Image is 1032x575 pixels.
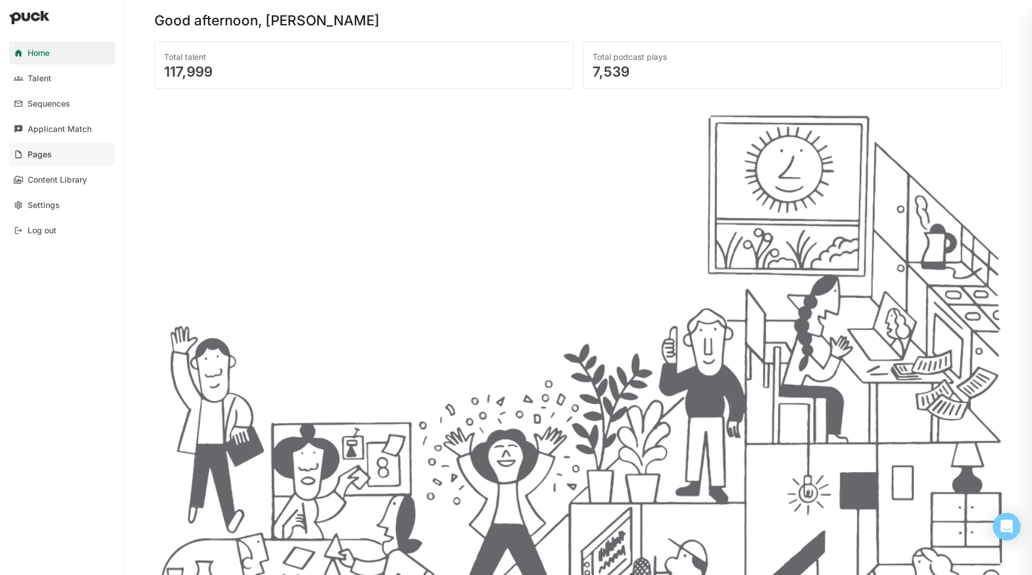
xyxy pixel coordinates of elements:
div: Pages [28,150,52,160]
a: Content Library [9,168,115,191]
div: 7,539 [593,65,992,79]
a: Talent [9,67,115,90]
a: Sequences [9,92,115,115]
a: Applicant Match [9,118,115,141]
div: Good afternoon, [PERSON_NAME] [154,14,380,28]
a: Home [9,41,115,65]
a: Pages [9,143,115,166]
div: Total podcast plays [593,51,992,63]
div: Settings [28,201,60,210]
div: Talent [28,74,51,84]
a: Settings [9,194,115,217]
div: Open Intercom Messenger [993,513,1020,540]
div: Log out [28,226,56,236]
div: Total talent [164,51,564,63]
div: Sequences [28,99,70,109]
div: Home [28,48,50,58]
div: Applicant Match [28,124,92,134]
div: Content Library [28,175,87,185]
div: 117,999 [164,65,564,79]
